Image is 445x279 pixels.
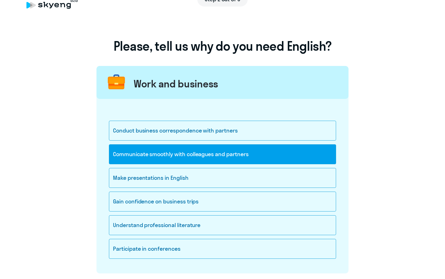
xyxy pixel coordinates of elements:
[105,71,128,94] img: briefcase.png
[109,121,336,141] div: Conduct business correspondence with partners
[134,77,218,90] div: Work and business
[109,168,336,188] div: Make presentations in English
[109,215,336,235] div: Understand professional literature
[96,39,349,53] h1: Please, tell us why do you need English?
[109,144,336,164] div: Communicate smoothly with colleagues and partners
[109,192,336,212] div: Gain confidence on business trips
[109,239,336,259] div: Participate in conferences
